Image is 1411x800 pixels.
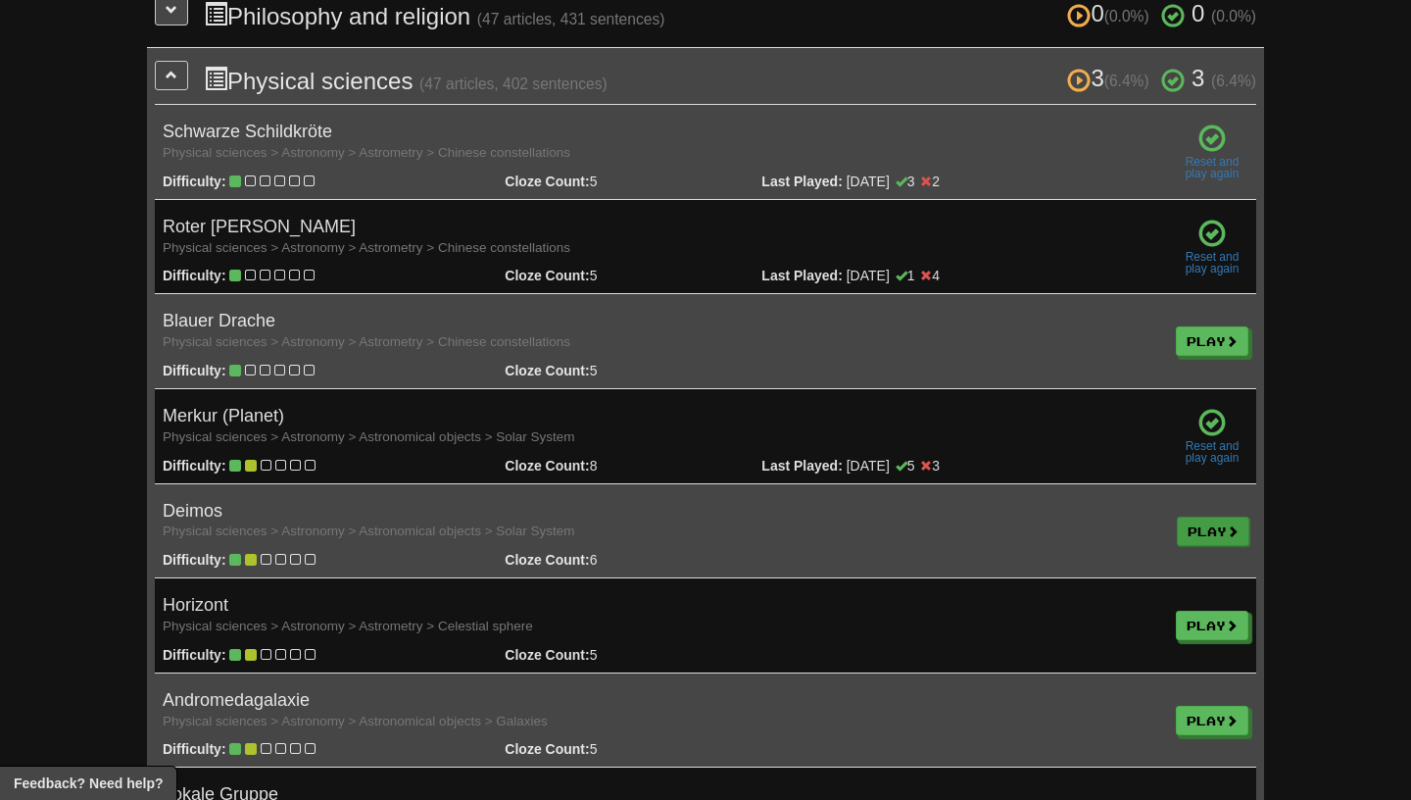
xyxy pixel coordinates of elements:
[1211,73,1256,89] small: (6.4%)
[1211,8,1256,25] small: (0.0%)
[163,647,226,663] strong: Difficulty:
[490,266,747,285] div: 5
[490,645,747,665] div: 5
[163,741,226,757] strong: Difficulty:
[163,334,570,349] small: Physical sciences > Astronomy > Astrometry > Chinese constellations
[761,174,842,189] strong: Last Played:
[163,524,575,538] small: Physical sciences > Astronomy > Astronomical objects > Solar System
[1176,156,1248,179] a: Reset andplay again
[505,458,589,474] strong: Cloze Count:
[163,312,1160,351] h4: Blauer Drache
[163,429,575,444] small: Physical sciences > Astronomy > Astronomical objects > Solar System
[163,145,570,160] small: Physical sciences > Astronomy > Astrometry > Chinese constellations
[847,456,940,475] span: [DATE]
[920,458,940,474] span: 3
[490,172,747,191] div: 5
[163,502,1160,541] h4: Deimos
[1067,65,1155,91] span: 3
[204,66,1256,94] h3: Physical sciences
[1176,706,1248,735] a: Play
[505,552,589,568] strong: Cloze Count:
[163,619,533,633] small: Physical sciences > Astronomy > Astrometry > Celestial sphere
[505,174,589,189] strong: Cloze Count:
[505,268,589,283] strong: Cloze Count:
[163,714,548,728] small: Physical sciences > Astronomy > Astronomical objects > Galaxies
[419,75,608,92] small: (47 articles, 402 sentences)
[505,647,589,663] strong: Cloze Count:
[761,268,842,283] strong: Last Played:
[490,456,747,475] div: 8
[896,458,915,474] span: 5
[163,240,570,255] small: Physical sciences > Astronomy > Astrometry > Chinese constellations
[204,1,1256,29] h3: Philosophy and religion
[920,174,940,189] span: 2
[1176,326,1248,356] a: Play
[163,363,226,378] strong: Difficulty:
[477,11,665,27] small: (47 articles, 431 sentences)
[163,218,1160,257] h4: Roter [PERSON_NAME]
[490,361,747,380] div: 5
[847,172,940,191] span: [DATE]
[163,596,1160,635] h4: Horizont
[847,266,940,285] span: [DATE]
[1192,65,1204,91] span: 3
[490,739,747,759] div: 5
[896,268,915,283] span: 1
[505,363,589,378] strong: Cloze Count:
[163,123,1160,162] h4: Schwarze Schildkröte
[761,458,842,474] strong: Last Played:
[163,174,226,189] strong: Difficulty:
[14,774,163,793] span: Open feedback widget
[163,458,226,474] strong: Difficulty:
[163,268,226,283] strong: Difficulty:
[920,268,940,283] span: 4
[896,174,915,189] span: 3
[1176,440,1248,464] a: Reset andplay again
[1176,611,1248,640] a: Play
[163,691,1160,730] h4: Andromedagalaxie
[490,550,747,570] div: 6
[505,741,589,757] strong: Cloze Count:
[1177,517,1249,546] a: Play
[163,407,1160,446] h4: Merkur (Planet)
[1104,73,1149,89] small: (6.4%)
[163,552,226,568] strong: Difficulty:
[1176,251,1248,275] a: Reset andplay again
[1104,8,1149,25] small: (0.0%)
